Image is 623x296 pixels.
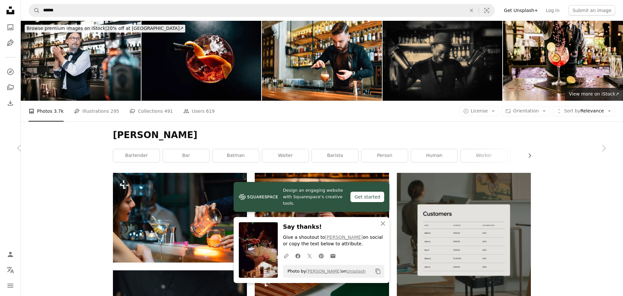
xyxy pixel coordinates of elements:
a: Get Unsplash+ [500,5,542,16]
a: Download History [4,97,17,109]
span: 20% off at [GEOGRAPHIC_DATA] ↗ [27,26,183,31]
span: View more on iStock ↗ [569,91,619,97]
button: Search Unsplash [29,4,40,17]
span: 491 [164,108,173,115]
img: Bartender preparing cocktails [262,21,382,101]
a: View more on iStock↗ [565,88,623,101]
button: Sort byRelevance [553,106,615,116]
span: Relevance [564,108,604,114]
a: Illustrations [4,36,17,49]
a: Collections [4,81,17,94]
span: Orientation [513,108,539,113]
p: Give a shoutout to on social or copy the text below to attribute. [283,234,384,247]
form: Find visuals sitewide [29,4,495,17]
button: Orientation [502,106,550,116]
img: Confidence Asian woman sitting at bar counter drinking alcoholic drink and talking to barman in n... [113,173,247,262]
a: Unsplash [346,269,365,274]
span: License [471,108,488,113]
a: Share on Pinterest [315,249,327,262]
span: Design an engaging website with Squarespace’s creative tools. [283,187,345,207]
a: Users 619 [183,101,214,122]
a: Share on Facebook [292,249,304,262]
a: cocktail [510,149,557,162]
span: 295 [111,108,119,115]
a: Share on Twitter [304,249,315,262]
button: Language [4,264,17,277]
a: waiter [262,149,309,162]
button: Visual search [479,4,495,17]
a: Photos [4,21,17,34]
a: Share over email [327,249,339,262]
button: License [459,106,499,116]
span: 619 [206,108,215,115]
a: Log in / Sign up [4,248,17,261]
h3: Say thanks! [283,222,384,232]
img: Barman is making cocktail at night club. [503,21,623,101]
a: [PERSON_NAME] [325,235,363,240]
a: Next [584,117,623,179]
button: Menu [4,279,17,292]
span: Photo by on [284,266,366,277]
a: bar [163,149,209,162]
img: the bartender [383,21,503,101]
a: barista [312,149,358,162]
button: Submit an image [568,5,615,16]
span: Browse premium images on iStock | [27,26,107,31]
a: [PERSON_NAME] [306,269,341,274]
a: worker [461,149,507,162]
img: file-1606177908946-d1eed1cbe4f5image [239,192,278,202]
a: Collections 491 [129,101,173,122]
a: person [361,149,408,162]
img: A sophisticated bartender looks aside while making drinks. [21,21,141,101]
button: Copy to clipboard [373,266,384,277]
button: Clear [464,4,479,17]
a: bartender [113,149,160,162]
button: scroll list to the right [524,149,531,162]
a: Browse premium images on iStock|20% off at [GEOGRAPHIC_DATA]↗ [21,21,189,36]
span: Sort by [564,108,580,113]
h1: [PERSON_NAME] [113,129,531,141]
div: Get started [350,192,384,202]
a: Illustrations 295 [74,101,119,122]
a: human [411,149,458,162]
a: batman [213,149,259,162]
a: Log in [542,5,563,16]
a: Confidence Asian woman sitting at bar counter drinking alcoholic drink and talking to barman in n... [113,215,247,221]
img: a man is making a drink at a bar [255,173,389,262]
img: cocktail on a black background [141,21,262,101]
a: Explore [4,65,17,78]
a: Design an engaging website with Squarespace’s creative tools.Get started [234,182,389,212]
